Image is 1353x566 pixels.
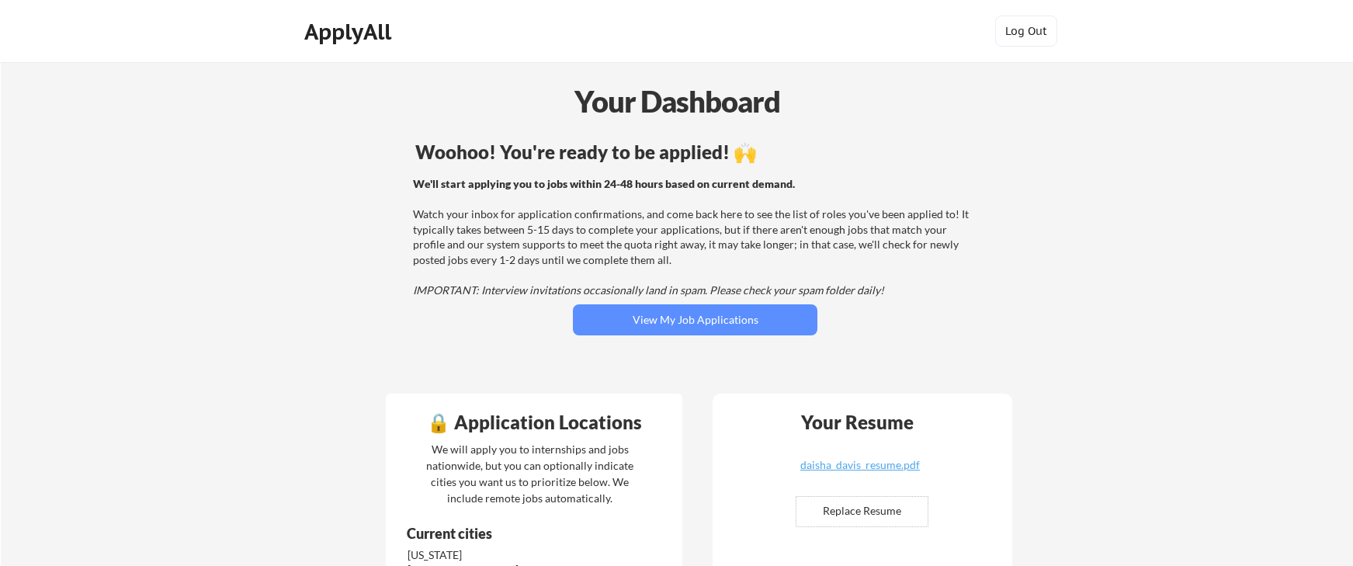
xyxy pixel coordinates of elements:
[780,413,934,432] div: Your Resume
[407,526,622,540] div: Current cities
[2,79,1353,123] div: Your Dashboard
[768,460,952,484] a: daisha_davis_resume.pdf
[413,176,973,298] div: Watch your inbox for application confirmations, and come back here to see the list of roles you'v...
[423,441,637,506] div: We will apply you to internships and jobs nationwide, but you can optionally indicate cities you ...
[413,177,795,190] strong: We'll start applying you to jobs within 24-48 hours based on current demand.
[995,16,1057,47] button: Log Out
[413,283,884,297] em: IMPORTANT: Interview invitations occasionally land in spam. Please check your spam folder daily!
[768,460,952,471] div: daisha_davis_resume.pdf
[415,143,975,161] div: Woohoo! You're ready to be applied! 🙌
[573,304,817,335] button: View My Job Applications
[304,19,396,45] div: ApplyAll
[390,413,678,432] div: 🔒 Application Locations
